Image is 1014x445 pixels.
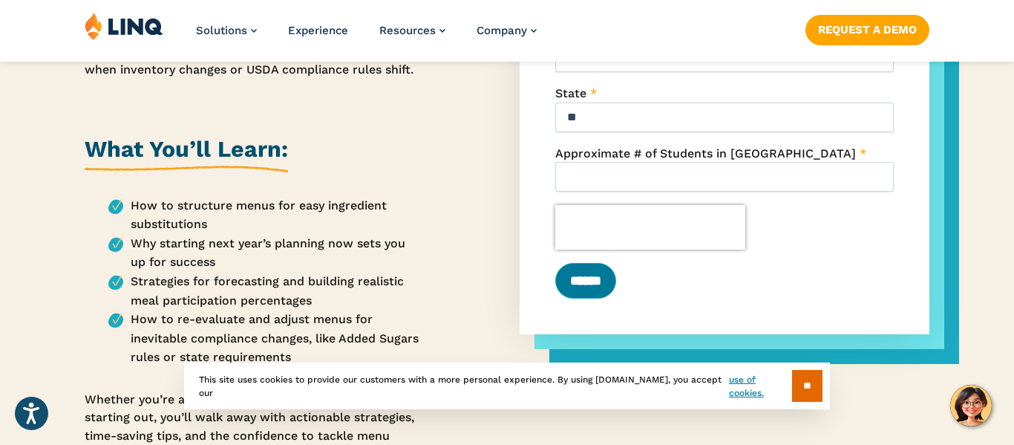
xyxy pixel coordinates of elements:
span: Resources [379,24,436,37]
a: Company [477,24,537,37]
a: Experience [288,24,348,37]
li: Strategies for forecasting and building realistic meal participation percentages [108,272,422,310]
span: Approximate # of Students in [GEOGRAPHIC_DATA] [555,146,856,160]
span: Company [477,24,527,37]
nav: Primary Navigation [196,12,537,61]
span: State [555,86,586,100]
button: Hello, have a question? Let’s chat. [950,385,992,426]
iframe: reCAPTCHA [555,205,745,250]
a: Resources [379,24,445,37]
div: This site uses cookies to provide our customers with a more personal experience. By using [DOMAIN... [184,363,830,409]
a: use of cookies. [729,373,792,400]
nav: Button Navigation [805,12,929,45]
a: Request a Demo [805,15,929,45]
li: Why starting next year’s planning now sets you up for success [108,234,422,272]
a: Solutions [196,24,257,37]
img: LINQ | K‑12 Software [85,12,163,40]
li: How to structure menus for easy ingredient substitutions [108,196,422,234]
h2: What You’ll Learn: [85,133,288,172]
span: Solutions [196,24,247,37]
li: How to re-evaluate and adjust menus for inevitable compliance changes, like Added Sugars rules or... [108,310,422,367]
